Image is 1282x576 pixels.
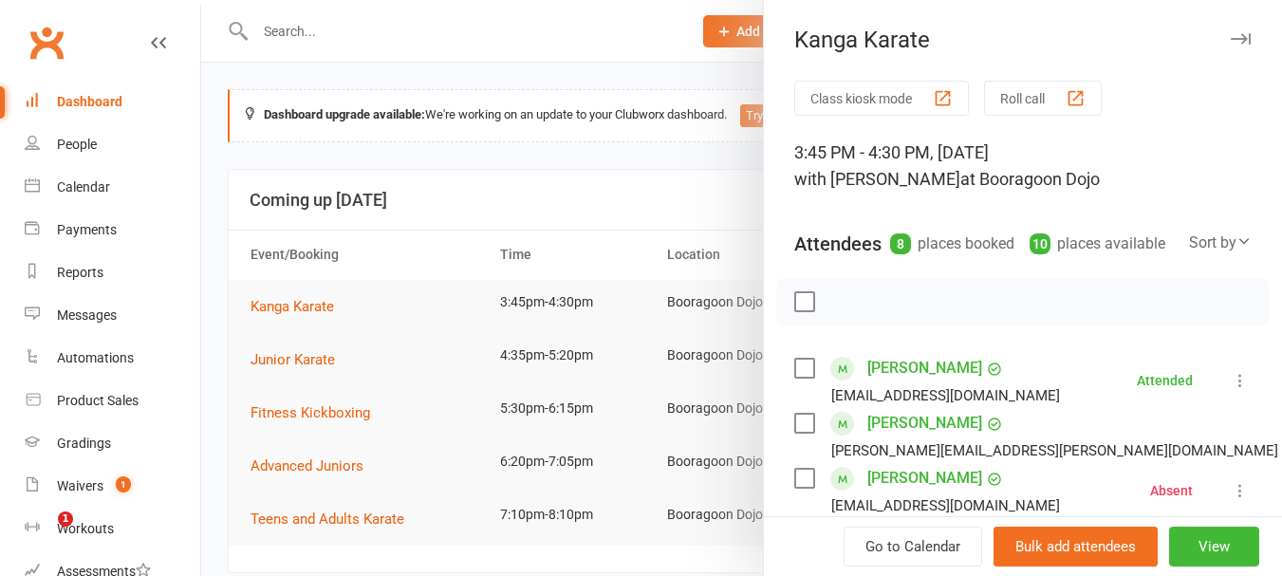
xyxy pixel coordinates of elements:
a: Go to Calendar [844,527,982,567]
div: places booked [890,231,1014,257]
a: [PERSON_NAME] [867,408,982,438]
div: Payments [57,222,117,237]
button: Bulk add attendees [994,527,1158,567]
div: Messages [57,307,117,323]
span: 1 [116,476,131,492]
div: [EMAIL_ADDRESS][DOMAIN_NAME] [831,383,1060,408]
div: Kanga Karate [764,27,1282,53]
iframe: Intercom live chat [19,511,65,557]
button: View [1169,527,1259,567]
div: 8 [890,233,911,254]
a: Messages [25,294,200,337]
div: Absent [1150,484,1193,497]
button: Roll call [984,81,1102,116]
a: Clubworx [23,19,70,66]
button: Class kiosk mode [794,81,969,116]
div: [PERSON_NAME][EMAIL_ADDRESS][PERSON_NAME][DOMAIN_NAME] [831,438,1278,463]
div: Workouts [57,521,114,536]
div: 10 [1030,233,1050,254]
div: Calendar [57,179,110,195]
a: [PERSON_NAME] [867,353,982,383]
div: 3:45 PM - 4:30 PM, [DATE] [794,139,1252,193]
div: Product Sales [57,393,139,408]
span: with [PERSON_NAME] [794,169,960,189]
div: Dashboard [57,94,122,109]
a: Product Sales [25,380,200,422]
a: Payments [25,209,200,251]
div: Gradings [57,436,111,451]
a: People [25,123,200,166]
div: Automations [57,350,134,365]
div: Waivers [57,478,103,493]
a: Waivers 1 [25,465,200,508]
div: places available [1030,231,1165,257]
div: Sort by [1189,231,1252,255]
div: Attended [1137,374,1193,387]
a: Gradings [25,422,200,465]
a: Workouts [25,508,200,550]
a: Automations [25,337,200,380]
div: [EMAIL_ADDRESS][DOMAIN_NAME] [831,493,1060,518]
div: Reports [57,265,103,280]
a: Calendar [25,166,200,209]
div: Attendees [794,231,882,257]
span: 1 [58,511,73,527]
a: Reports [25,251,200,294]
span: at Booragoon Dojo [960,169,1100,189]
a: Dashboard [25,81,200,123]
div: People [57,137,97,152]
a: [PERSON_NAME] [867,463,982,493]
